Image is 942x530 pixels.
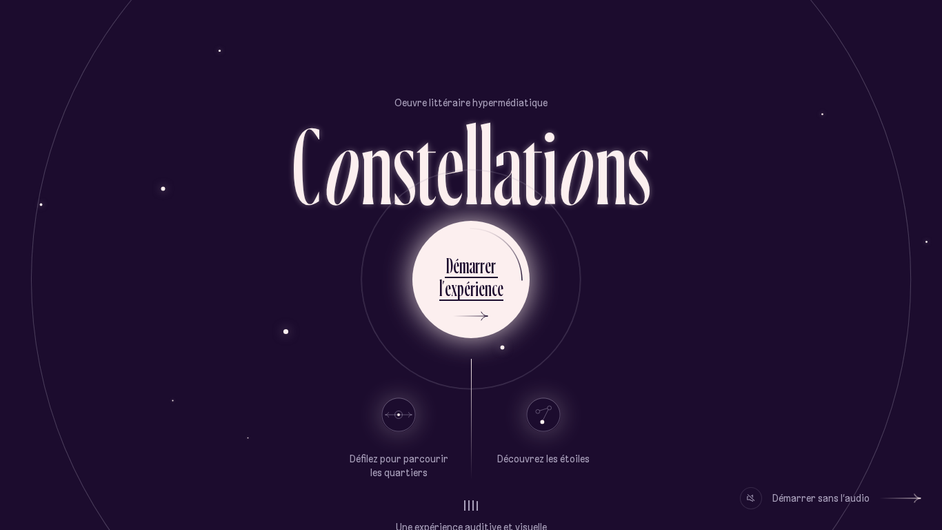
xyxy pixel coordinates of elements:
[446,252,453,279] div: D
[485,275,492,302] div: n
[479,275,485,302] div: e
[522,110,543,219] div: t
[321,110,361,219] div: o
[480,252,485,279] div: r
[464,110,479,219] div: l
[347,453,450,480] p: Défilez pour parcourir les quartiers
[416,110,437,219] div: t
[475,275,479,302] div: i
[497,453,590,467] p: Découvrez les étoiles
[491,252,496,279] div: r
[437,110,464,219] div: e
[451,275,457,302] div: x
[772,487,870,509] div: Démarrer sans l’audio
[493,110,522,219] div: a
[497,275,503,302] div: e
[292,110,321,219] div: C
[595,110,627,219] div: n
[543,110,557,219] div: i
[394,96,548,110] p: Oeuvre littéraire hypermédiatique
[457,275,464,302] div: p
[555,110,595,219] div: o
[361,110,392,219] div: n
[475,252,480,279] div: r
[459,252,469,279] div: m
[442,275,445,302] div: ’
[470,275,475,302] div: r
[479,110,493,219] div: l
[445,275,451,302] div: e
[740,487,921,509] button: Démarrer sans l’audio
[439,275,442,302] div: l
[392,110,416,219] div: s
[485,252,491,279] div: e
[412,221,530,338] button: Démarrerl’expérience
[453,252,459,279] div: é
[492,275,497,302] div: c
[627,110,650,219] div: s
[464,275,470,302] div: é
[469,252,475,279] div: a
